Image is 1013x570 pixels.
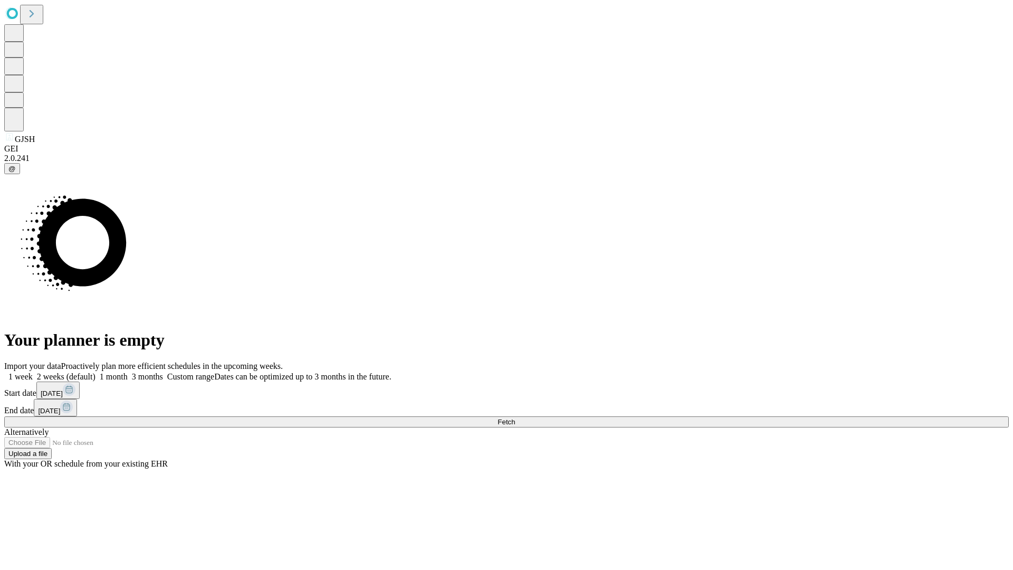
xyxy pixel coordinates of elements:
div: 2.0.241 [4,154,1009,163]
span: @ [8,165,16,173]
span: Fetch [498,418,515,426]
div: Start date [4,382,1009,399]
span: Dates can be optimized up to 3 months in the future. [214,372,391,381]
span: [DATE] [41,389,63,397]
span: [DATE] [38,407,60,415]
button: Upload a file [4,448,52,459]
span: GJSH [15,135,35,144]
button: [DATE] [34,399,77,416]
button: @ [4,163,20,174]
span: Alternatively [4,427,49,436]
div: GEI [4,144,1009,154]
span: With your OR schedule from your existing EHR [4,459,168,468]
h1: Your planner is empty [4,330,1009,350]
span: 3 months [132,372,163,381]
button: Fetch [4,416,1009,427]
span: Custom range [167,372,214,381]
span: 2 weeks (default) [37,372,95,381]
button: [DATE] [36,382,80,399]
span: Import your data [4,362,61,370]
span: 1 month [100,372,128,381]
div: End date [4,399,1009,416]
span: Proactively plan more efficient schedules in the upcoming weeks. [61,362,283,370]
span: 1 week [8,372,33,381]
